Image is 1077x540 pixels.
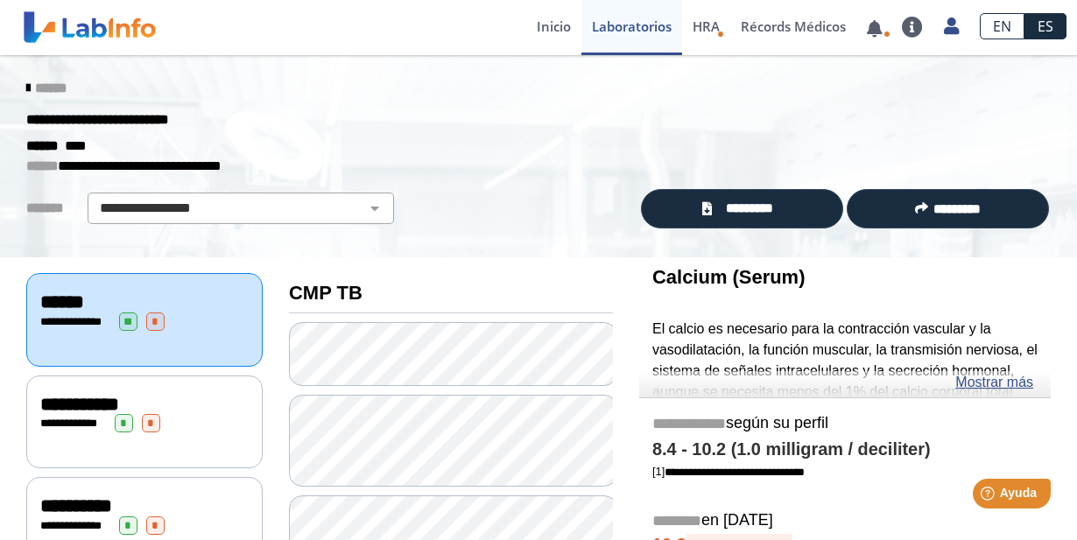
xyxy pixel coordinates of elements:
iframe: Help widget launcher [921,472,1058,521]
p: El calcio es necesario para la contracción vascular y la vasodilatación, la función muscular, la ... [652,319,1038,486]
h5: según su perfil [652,414,1038,434]
h5: en [DATE] [652,511,1038,531]
a: [1] [652,465,805,478]
b: CMP TB [289,282,363,304]
a: ES [1024,13,1066,39]
h4: 8.4 - 10.2 (1.0 milligram / deciliter) [652,439,1038,460]
a: EN [980,13,1024,39]
span: HRA [693,18,720,35]
b: Calcium (Serum) [652,266,805,288]
a: Mostrar más [955,372,1033,393]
